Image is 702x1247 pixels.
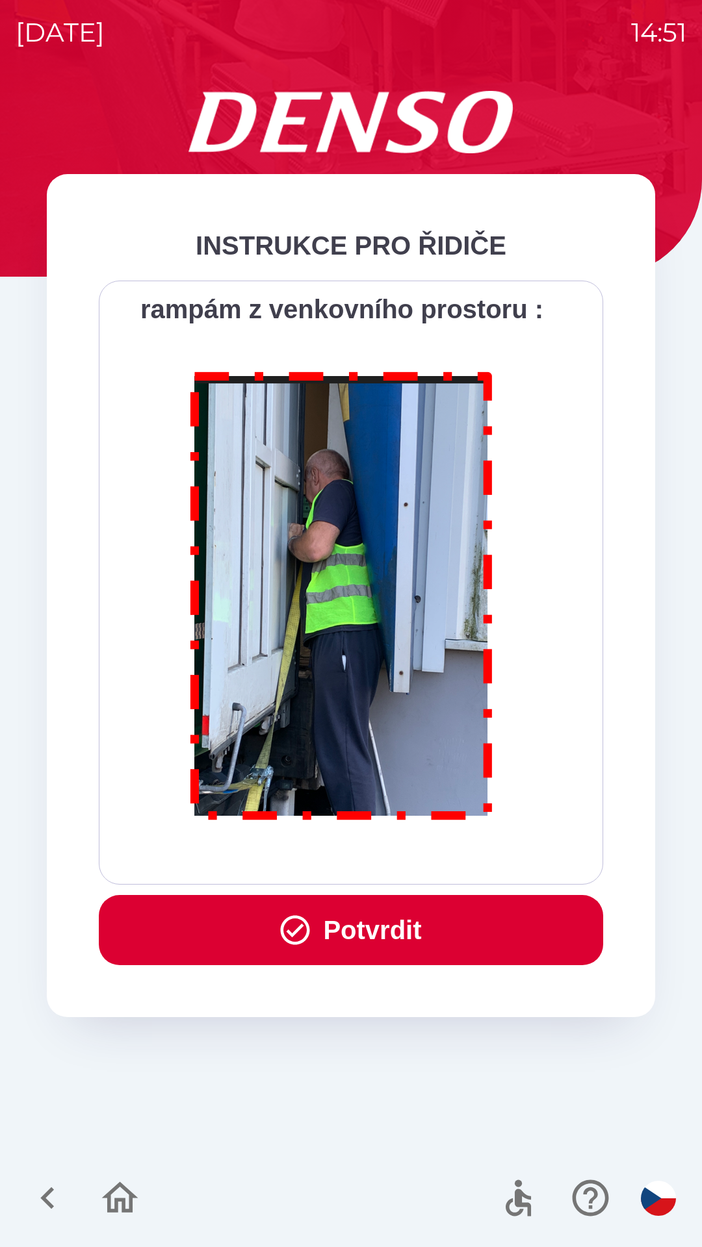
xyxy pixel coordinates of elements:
[47,91,655,153] img: Logo
[16,13,105,52] p: [DATE]
[175,355,508,832] img: M8MNayrTL6gAAAABJRU5ErkJggg==
[641,1181,676,1216] img: cs flag
[631,13,686,52] p: 14:51
[99,895,603,965] button: Potvrdit
[99,226,603,265] div: INSTRUKCE PRO ŘIDIČE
